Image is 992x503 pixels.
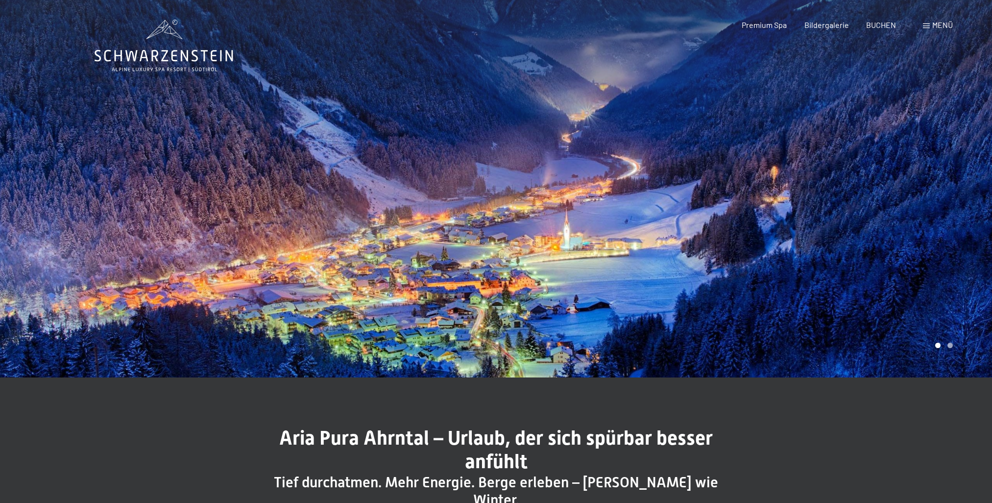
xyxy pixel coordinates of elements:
[866,20,896,29] a: BUCHEN
[935,343,941,348] div: Carousel Page 1 (Current Slide)
[742,20,787,29] a: Premium Spa
[804,20,849,29] a: Bildergalerie
[932,20,953,29] span: Menü
[947,343,953,348] div: Carousel Page 2
[279,427,713,473] span: Aria Pura Ahrntal – Urlaub, der sich spürbar besser anfühlt
[932,343,953,348] div: Carousel Pagination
